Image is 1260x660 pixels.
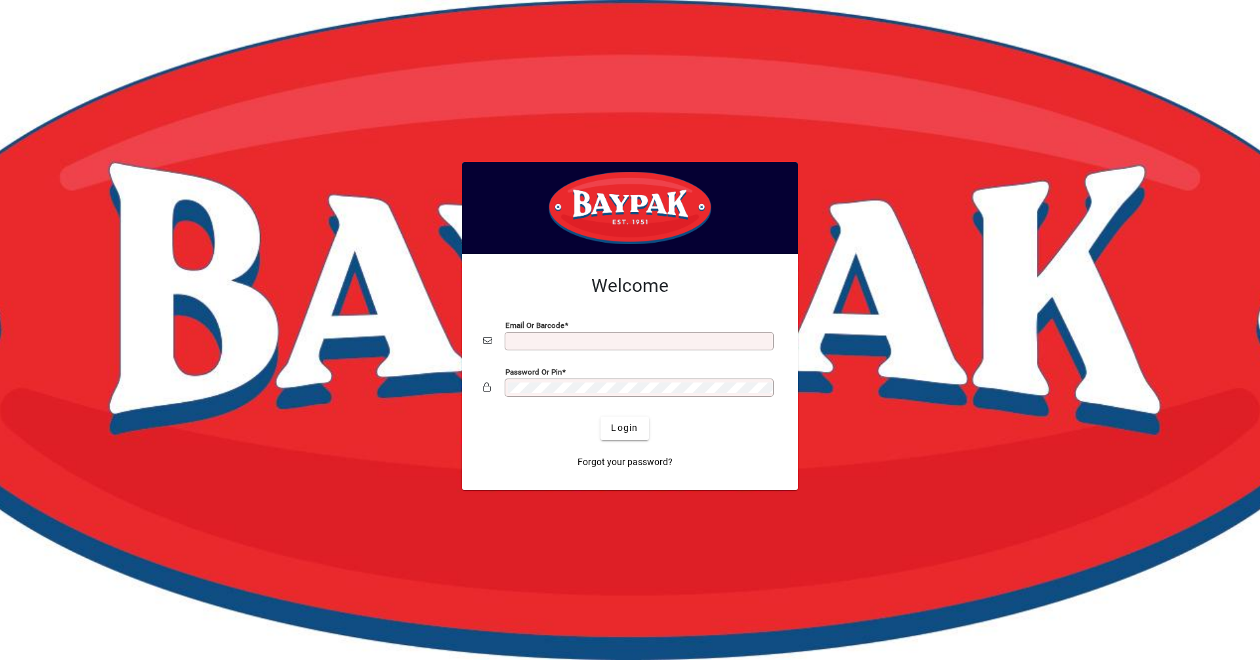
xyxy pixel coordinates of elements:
[600,417,648,440] button: Login
[505,367,562,376] mat-label: Password or Pin
[483,275,777,297] h2: Welcome
[572,451,678,474] a: Forgot your password?
[577,455,673,469] span: Forgot your password?
[505,320,564,329] mat-label: Email or Barcode
[611,421,638,435] span: Login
